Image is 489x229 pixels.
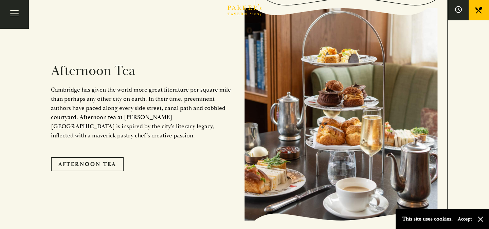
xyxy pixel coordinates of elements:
a: Afternoon Tea [51,157,124,171]
button: Accept [458,216,472,222]
p: Cambridge has given the world more great literature per square mile than perhaps any other city o... [51,85,234,140]
h2: Afternoon Tea [51,63,234,79]
p: This site uses cookies. [402,214,453,224]
button: Close and accept [477,216,484,223]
